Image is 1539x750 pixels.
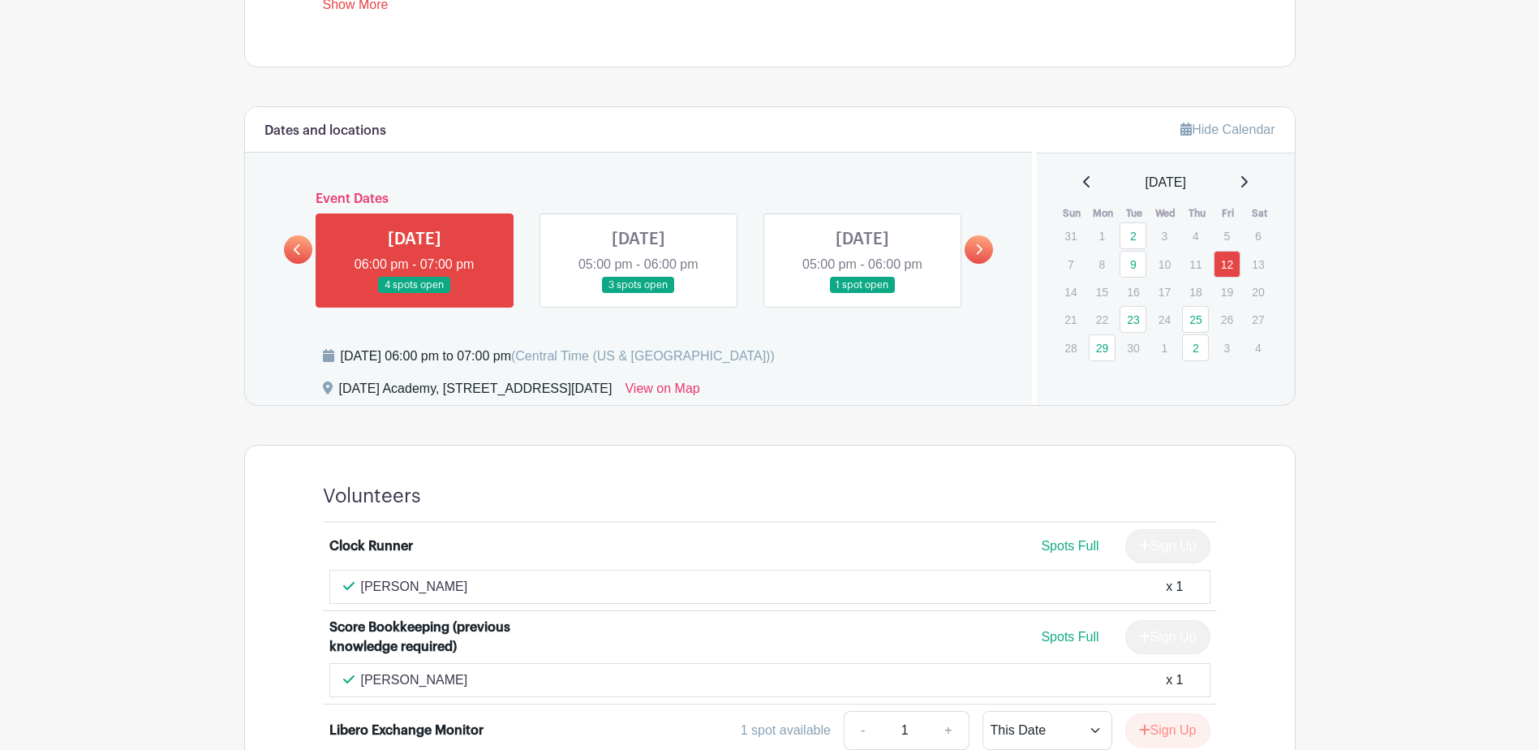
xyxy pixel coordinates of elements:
[1056,205,1088,222] th: Sun
[1245,252,1271,277] p: 13
[1120,222,1146,249] a: 2
[1120,251,1146,278] a: 9
[1057,252,1084,277] p: 7
[1089,223,1116,248] p: 1
[511,349,775,363] span: (Central Time (US & [GEOGRAPHIC_DATA]))
[361,670,468,690] p: [PERSON_NAME]
[1146,173,1186,192] span: [DATE]
[1213,205,1245,222] th: Fri
[741,721,831,740] div: 1 spot available
[1182,252,1209,277] p: 11
[1151,279,1178,304] p: 17
[1182,279,1209,304] p: 18
[339,379,613,405] div: [DATE] Academy, [STREET_ADDRESS][DATE]
[1244,205,1275,222] th: Sat
[1245,279,1271,304] p: 20
[312,192,965,207] h6: Event Dates
[1088,205,1120,222] th: Mon
[329,721,484,740] div: Libero Exchange Monitor
[1181,205,1213,222] th: Thu
[1150,205,1182,222] th: Wed
[1166,577,1183,597] div: x 1
[1214,307,1240,332] p: 26
[928,711,969,750] a: +
[1214,251,1240,278] a: 12
[361,577,468,597] p: [PERSON_NAME]
[1182,223,1209,248] p: 4
[1180,123,1275,136] a: Hide Calendar
[1151,307,1178,332] p: 24
[1041,539,1098,553] span: Spots Full
[1151,335,1178,360] p: 1
[1214,279,1240,304] p: 19
[844,711,881,750] a: -
[329,537,413,556] div: Clock Runner
[625,379,699,405] a: View on Map
[1120,335,1146,360] p: 30
[1041,630,1098,644] span: Spots Full
[1089,334,1116,361] a: 29
[1089,252,1116,277] p: 8
[1182,306,1209,333] a: 25
[323,485,421,508] h4: Volunteers
[1089,279,1116,304] p: 15
[1151,223,1178,248] p: 3
[1057,279,1084,304] p: 14
[341,347,775,366] div: [DATE] 06:00 pm to 07:00 pm
[1245,335,1271,360] p: 4
[1245,307,1271,332] p: 27
[264,123,386,139] h6: Dates and locations
[1125,713,1210,748] button: Sign Up
[1057,223,1084,248] p: 31
[1182,334,1209,361] a: 2
[1214,223,1240,248] p: 5
[1120,306,1146,333] a: 23
[1057,335,1084,360] p: 28
[1057,307,1084,332] p: 21
[1120,279,1146,304] p: 16
[1119,205,1150,222] th: Tue
[1166,670,1183,690] div: x 1
[329,618,531,657] div: Score Bookkeeping (previous knowledge required)
[1245,223,1271,248] p: 6
[1151,252,1178,277] p: 10
[1089,307,1116,332] p: 22
[1214,335,1240,360] p: 3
